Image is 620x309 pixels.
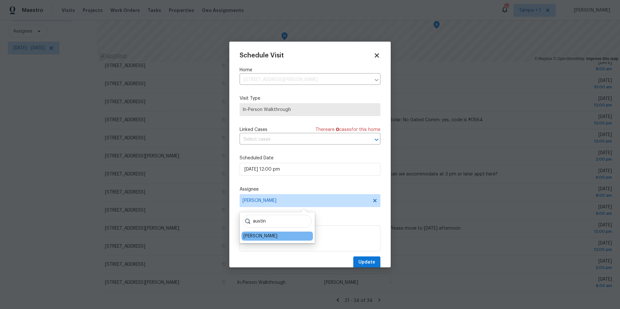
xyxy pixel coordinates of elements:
input: M/D/YYYY [240,163,380,176]
input: Select cases [240,135,362,145]
span: Update [358,258,375,266]
span: [PERSON_NAME] [243,198,369,203]
span: Linked Cases [240,126,267,133]
span: Close [373,52,380,59]
span: Schedule Visit [240,52,284,59]
button: Open [372,135,381,144]
span: There are case s for this home [315,126,380,133]
label: Home [240,67,380,73]
label: Scheduled Date [240,155,380,161]
label: Visit Type [240,95,380,102]
button: Update [353,256,380,268]
label: Assignee [240,186,380,193]
input: Enter in an address [240,75,371,85]
div: [PERSON_NAME] [243,233,277,239]
span: 0 [336,127,339,132]
span: In-Person Walkthrough [243,106,377,113]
